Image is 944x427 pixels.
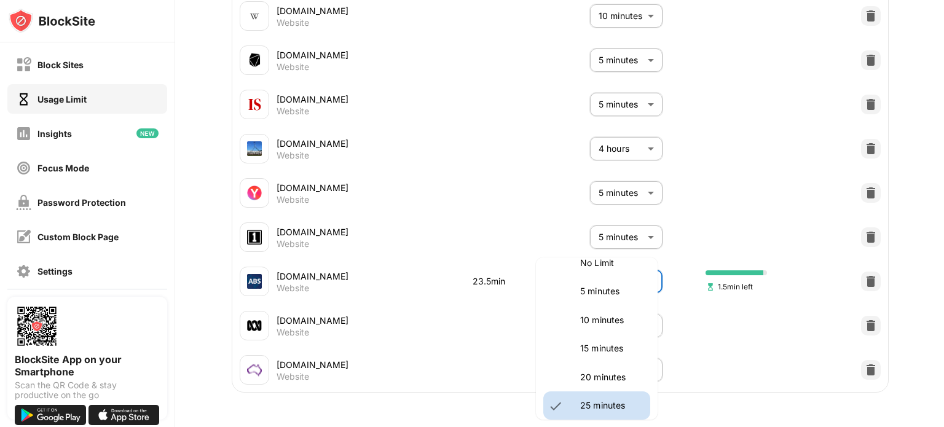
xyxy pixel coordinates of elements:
[580,284,643,298] p: 5 minutes
[580,399,643,412] p: 25 minutes
[580,370,643,384] p: 20 minutes
[580,313,643,327] p: 10 minutes
[580,342,643,355] p: 15 minutes
[580,256,643,270] p: No Limit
